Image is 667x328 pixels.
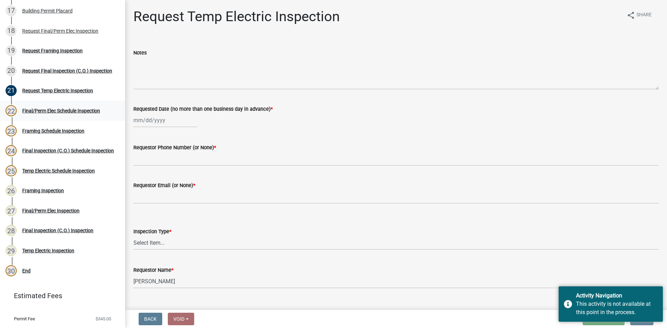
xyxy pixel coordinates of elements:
[6,185,17,196] div: 26
[133,8,340,25] h1: Request Temp Electric Inspection
[22,128,84,133] div: Framing Schedule Inspection
[133,229,171,234] label: Inspection Type
[22,28,98,33] div: Request Final/Perm Elec Inspection
[133,107,273,112] label: Requested Date (no more than one business day in advance)
[22,88,93,93] div: Request Temp Electric Inspection
[133,113,197,127] input: mm/dd/yyyy
[14,317,35,321] span: Permit Fee
[6,125,17,136] div: 23
[144,316,157,322] span: Back
[139,313,162,325] button: Back
[627,11,635,19] i: share
[6,289,114,303] a: Estimated Fees
[6,85,17,96] div: 21
[22,168,95,173] div: Temp Electric Schedule Inspection
[576,300,658,317] div: This activity is not available at this point in the process.
[22,188,64,193] div: Framing Inspection
[133,51,147,56] label: Notes
[6,25,17,36] div: 18
[6,225,17,236] div: 28
[6,165,17,176] div: 25
[22,208,80,213] div: Final/Perm Elec Inspection
[6,45,17,56] div: 19
[96,317,111,321] span: $345.00
[133,145,216,150] label: Requestor Phone Number (or None)
[6,205,17,216] div: 27
[636,11,652,19] span: Share
[576,292,658,300] div: Activity Navigation
[6,245,17,256] div: 29
[621,8,657,22] button: shareShare
[22,8,73,13] div: Building Permit Placard
[6,65,17,76] div: 20
[133,268,173,273] label: Requestor Name
[22,248,74,253] div: Temp Electric Inspection
[6,265,17,276] div: 30
[22,268,31,273] div: End
[6,5,17,16] div: 17
[22,48,83,53] div: Request Framing Inspection
[173,316,184,322] span: Void
[22,148,114,153] div: Final Inspection (C.O.) Schedule Inspection
[168,313,194,325] button: Void
[22,108,100,113] div: Final/Perm Elec Schedule Inspection
[6,145,17,156] div: 24
[22,228,93,233] div: Final Inspection (C.O.) Inspection
[6,105,17,116] div: 22
[133,183,195,188] label: Requestor Email (or None)
[22,68,112,73] div: Request Final Inspection (C.O.) Inspection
